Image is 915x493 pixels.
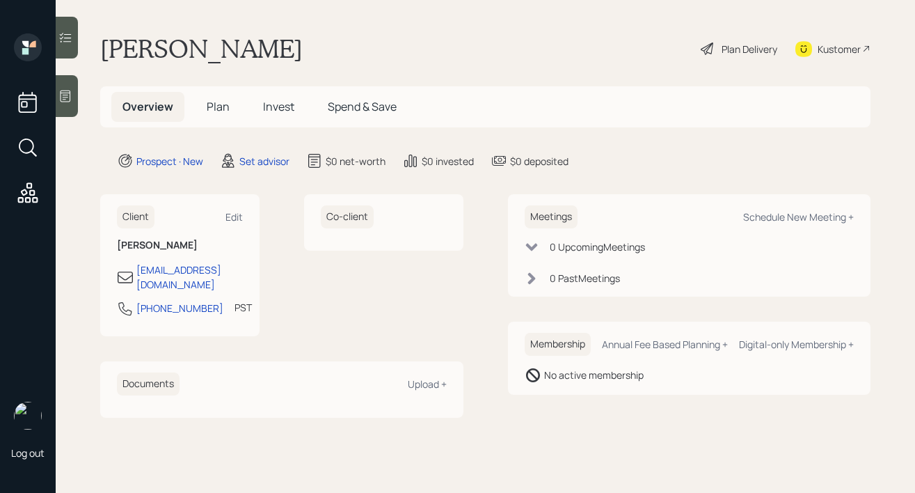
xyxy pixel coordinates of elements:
h6: Co-client [321,205,374,228]
div: Set advisor [239,154,289,169]
div: 0 Upcoming Meeting s [550,240,645,254]
div: Digital-only Membership + [739,338,854,351]
h6: Documents [117,373,180,396]
h6: [PERSON_NAME] [117,240,243,251]
span: Spend & Save [328,99,397,114]
div: PST [234,300,252,315]
div: Annual Fee Based Planning + [602,338,728,351]
div: $0 invested [422,154,474,169]
h6: Meetings [525,205,578,228]
span: Invest [263,99,294,114]
div: Edit [225,210,243,224]
div: [PHONE_NUMBER] [136,301,223,315]
span: Plan [207,99,230,114]
h6: Membership [525,333,591,356]
div: Schedule New Meeting + [743,210,854,224]
h1: [PERSON_NAME] [100,33,303,64]
div: Prospect · New [136,154,203,169]
img: robby-grisanti-headshot.png [14,402,42,430]
span: Overview [122,99,173,114]
div: $0 deposited [510,154,568,169]
div: $0 net-worth [326,154,385,169]
div: Log out [11,446,45,460]
div: Upload + [408,377,447,391]
h6: Client [117,205,154,228]
div: 0 Past Meeting s [550,271,620,285]
div: Kustomer [818,42,861,56]
div: No active membership [544,368,644,382]
div: [EMAIL_ADDRESS][DOMAIN_NAME] [136,263,243,292]
div: Plan Delivery [722,42,777,56]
